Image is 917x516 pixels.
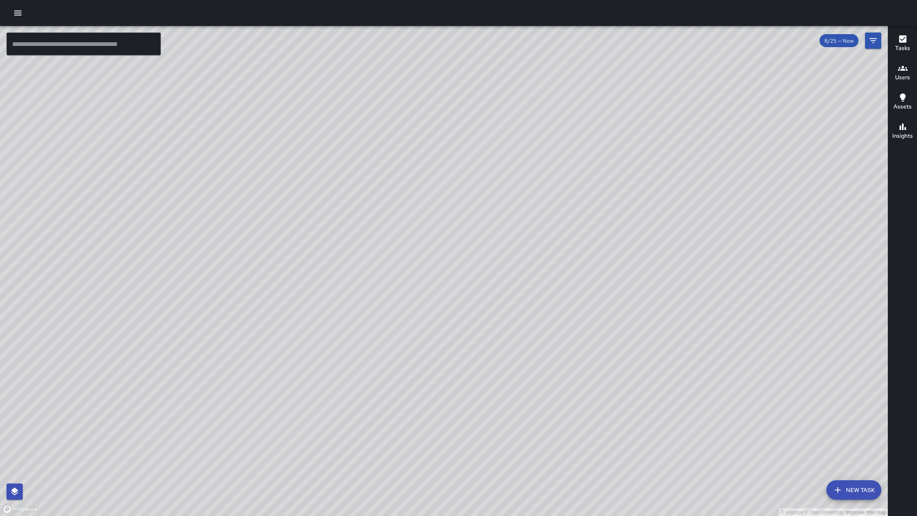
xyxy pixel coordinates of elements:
[888,117,917,146] button: Insights
[865,33,881,49] button: Filters
[820,37,859,44] span: 8/25 — Now
[893,102,912,111] h6: Assets
[888,59,917,88] button: Users
[895,44,910,53] h6: Tasks
[895,73,910,82] h6: Users
[892,132,913,141] h6: Insights
[888,29,917,59] button: Tasks
[826,480,881,500] button: New Task
[888,88,917,117] button: Assets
